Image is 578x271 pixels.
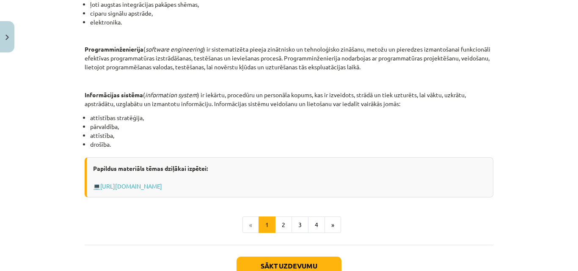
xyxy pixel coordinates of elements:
button: 3 [292,216,308,233]
strong: Papildus materiāls tēmas dziļākai izpētei: [93,164,208,172]
li: ciparu signālu apstrāde, [90,9,493,18]
div: 💻 [85,157,493,197]
img: icon-close-lesson-0947bae3869378f0d4975bcd49f059093ad1ed9edebbc8119c70593378902aed.svg [6,35,9,40]
li: attīstība, [90,131,493,140]
button: » [325,216,341,233]
button: 4 [308,216,325,233]
li: attīstības stratēģija, [90,113,493,122]
button: 1 [259,216,275,233]
p: ( ) ir sistematizēta pieeja zinātnisko un tehnoloģisko zināšanu, metožu un pieredzes izmantošanai... [85,45,493,71]
em: software engineering [146,45,203,53]
li: pārvaldība, [90,122,493,131]
strong: Programminženierija [85,45,143,53]
em: information system [145,91,197,99]
li: elektronika. [90,18,493,27]
li: drošība. [90,140,493,149]
a: [URL][DOMAIN_NAME] [100,182,162,190]
nav: Page navigation example [85,216,493,233]
button: 2 [275,216,292,233]
p: ( ) ir iekārtu, procedūru un personāla kopums, kas ir izveidots, strādā un tiek uzturēts, lai vāk... [85,90,493,108]
strong: Informācijas sistēma [85,91,143,99]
